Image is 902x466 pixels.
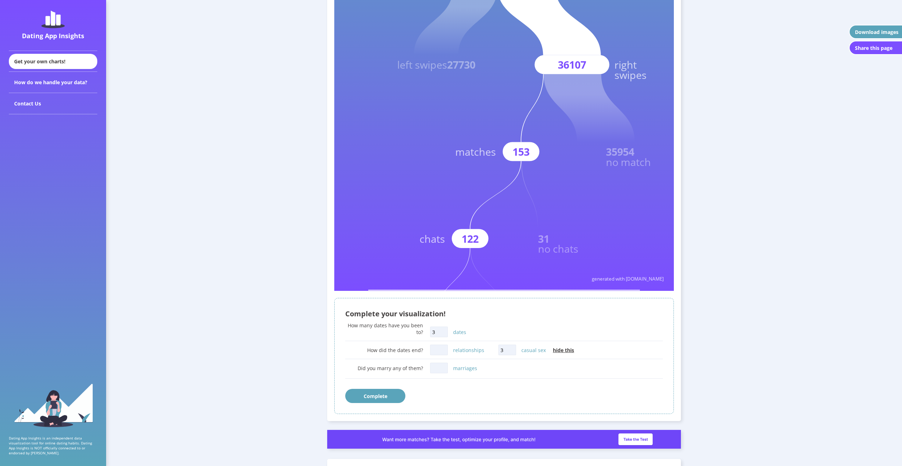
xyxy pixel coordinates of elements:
tspan: 27730 [447,58,475,71]
text: 153 [513,145,530,159]
div: How many dates have you been to? [345,322,423,335]
div: Download images [855,29,898,35]
text: no chats [538,242,578,255]
div: Dating App Insights [11,31,96,40]
text: swipes [614,68,647,82]
text: 36107 [558,58,586,71]
text: 122 [462,232,479,246]
div: How did the dates end? [345,347,423,353]
text: 31 [538,232,549,246]
button: Complete [345,389,405,403]
label: relationships [453,347,484,353]
text: no match [606,155,651,169]
button: Download images [849,25,902,39]
div: Share this page [855,45,892,51]
text: matches [455,145,496,159]
div: Contact Us [9,93,97,114]
img: sidebar_girl.91b9467e.svg [13,383,93,427]
span: hide this [553,347,574,353]
text: generated with [DOMAIN_NAME] [592,276,664,282]
label: dates [453,329,466,335]
text: chats [420,232,445,246]
label: casual sex [521,347,546,353]
div: Get your own charts! [9,54,97,69]
div: Did you marry any of them? [345,365,423,372]
label: marriages [453,365,477,372]
text: left swipes [397,58,475,71]
text: right [614,58,637,71]
div: Complete your visualization! [345,309,663,318]
div: How do we handle your data? [9,72,97,93]
button: Share this page [849,41,902,55]
p: Dating App Insights is an independent data visualization tool for online dating habits. Dating Ap... [9,436,97,455]
text: 35954 [606,145,634,159]
img: dating-app-insights-logo.5abe6921.svg [41,11,65,28]
img: roast_slim_banner.a2e79667.png [327,430,681,449]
